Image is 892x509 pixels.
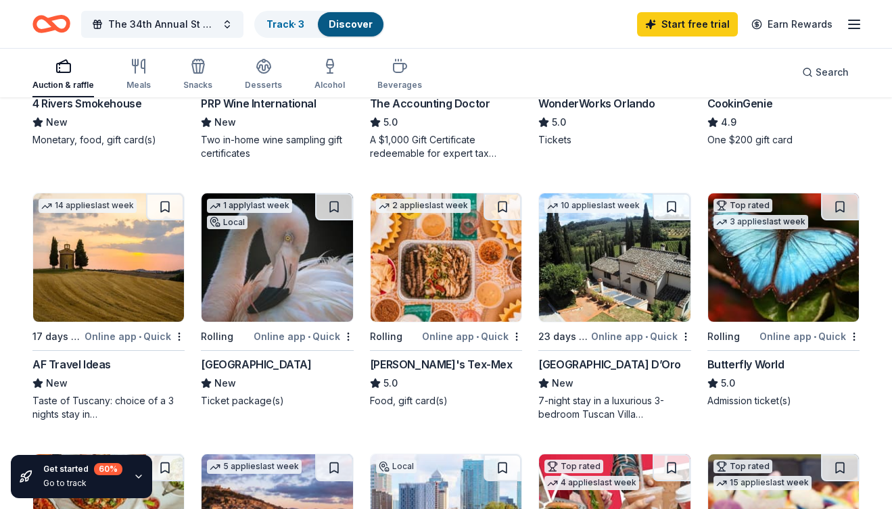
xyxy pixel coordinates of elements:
div: Online app Quick [254,328,354,345]
img: Image for Flamingo Gardens [202,193,352,322]
span: Search [816,64,849,80]
div: [GEOGRAPHIC_DATA] D’Oro [538,356,681,372]
span: New [552,375,573,391]
a: Image for Butterfly WorldTop rated3 applieslast weekRollingOnline app•QuickButterfly World5.0Admi... [707,193,860,408]
span: • [814,331,816,342]
div: Desserts [245,80,282,91]
button: Beverages [377,53,422,97]
button: Alcohol [314,53,345,97]
div: 4 applies last week [544,476,639,490]
div: Food, gift card(s) [370,394,522,408]
div: Taste of Tuscany: choice of a 3 nights stay in [GEOGRAPHIC_DATA] or a 5 night stay in [GEOGRAPHIC... [32,394,185,421]
div: Auction & raffle [32,80,94,91]
span: 4.9 [721,114,736,130]
img: Image for Villa Sogni D’Oro [539,193,690,322]
button: Search [791,59,860,86]
button: Track· 3Discover [254,11,385,38]
a: Discover [329,18,373,30]
span: 5.0 [552,114,566,130]
button: Auction & raffle [32,53,94,97]
div: 10 applies last week [544,199,642,213]
div: 1 apply last week [207,199,292,213]
button: The 34th Annual St Mark Golf Classic [81,11,243,38]
span: • [645,331,648,342]
div: 14 applies last week [39,199,137,213]
div: The Accounting Doctor [370,95,490,112]
div: Admission ticket(s) [707,394,860,408]
img: Image for Butterfly World [708,193,859,322]
div: Top rated [713,460,772,473]
div: Two in-home wine sampling gift certificates [201,133,353,160]
div: WonderWorks Orlando [538,95,655,112]
div: Meals [126,80,151,91]
div: Local [376,460,417,473]
img: Image for AF Travel Ideas [33,193,184,322]
span: 5.0 [721,375,735,391]
span: The 34th Annual St Mark Golf Classic [108,16,216,32]
div: Local [207,216,248,229]
a: Track· 3 [266,18,304,30]
a: Image for Chuy's Tex-Mex2 applieslast weekRollingOnline app•Quick[PERSON_NAME]'s Tex-Mex5.0Food, ... [370,193,522,408]
span: • [139,331,141,342]
div: 4 Rivers Smokehouse [32,95,141,112]
div: Butterfly World [707,356,784,372]
div: Snacks [183,80,212,91]
div: PRP Wine International [201,95,316,112]
div: Rolling [707,329,740,345]
button: Meals [126,53,151,97]
span: New [214,114,236,130]
div: [PERSON_NAME]'s Tex-Mex [370,356,513,372]
span: • [308,331,310,342]
div: Rolling [370,329,402,345]
button: Desserts [245,53,282,97]
div: 5 applies last week [207,460,302,474]
span: • [476,331,479,342]
div: 60 % [94,463,122,475]
div: Top rated [713,199,772,212]
div: 17 days left [32,329,82,345]
a: Earn Rewards [743,12,841,37]
a: Image for Villa Sogni D’Oro10 applieslast week23 days leftOnline app•Quick[GEOGRAPHIC_DATA] D’Oro... [538,193,690,421]
div: Get started [43,463,122,475]
a: Start free trial [637,12,738,37]
a: Image for Flamingo Gardens1 applylast weekLocalRollingOnline app•Quick[GEOGRAPHIC_DATA]NewTicket ... [201,193,353,408]
div: 7-night stay in a luxurious 3-bedroom Tuscan Villa overlooking a vineyard and the ancient walled ... [538,394,690,421]
div: Online app Quick [591,328,691,345]
div: 23 days left [538,329,588,345]
span: New [46,375,68,391]
div: 3 applies last week [713,215,808,229]
div: Rolling [201,329,233,345]
div: A $1,000 Gift Certificate redeemable for expert tax preparation or tax resolution services—recipi... [370,133,522,160]
span: 5.0 [383,114,398,130]
div: Ticket package(s) [201,394,353,408]
div: One $200 gift card [707,133,860,147]
div: Tickets [538,133,690,147]
div: Online app Quick [85,328,185,345]
span: New [46,114,68,130]
div: Beverages [377,80,422,91]
img: Image for Chuy's Tex-Mex [371,193,521,322]
div: 2 applies last week [376,199,471,213]
div: Online app Quick [759,328,860,345]
div: CookinGenie [707,95,773,112]
div: Go to track [43,478,122,489]
a: Image for AF Travel Ideas14 applieslast week17 days leftOnline app•QuickAF Travel IdeasNewTaste o... [32,193,185,421]
div: 15 applies last week [713,476,812,490]
a: Home [32,8,70,40]
div: Top rated [544,460,603,473]
span: New [214,375,236,391]
div: AF Travel Ideas [32,356,111,372]
span: 5.0 [383,375,398,391]
div: [GEOGRAPHIC_DATA] [201,356,311,372]
div: Online app Quick [422,328,522,345]
button: Snacks [183,53,212,97]
div: Monetary, food, gift card(s) [32,133,185,147]
div: Alcohol [314,80,345,91]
